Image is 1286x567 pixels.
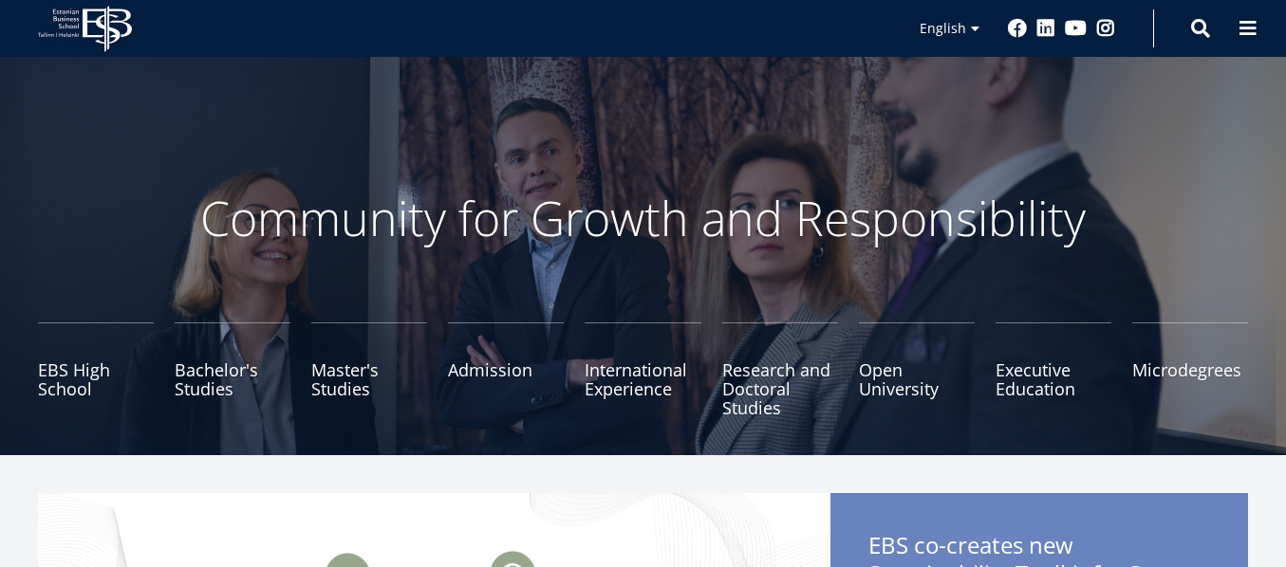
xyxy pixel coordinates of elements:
[311,322,427,417] a: Master's Studies
[1036,19,1055,38] a: Linkedin
[1065,19,1087,38] a: Youtube
[722,322,838,417] a: Research and Doctoral Studies
[448,322,564,417] a: Admission
[585,322,700,417] a: International Experience
[1132,322,1248,417] a: Microdegrees
[1008,19,1027,38] a: Facebook
[996,322,1111,417] a: Executive Education
[140,190,1146,247] p: Community for Growth and Responsibility
[38,322,154,417] a: EBS High School
[175,322,290,417] a: Bachelor's Studies
[1096,19,1115,38] a: Instagram
[859,322,975,417] a: Open University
